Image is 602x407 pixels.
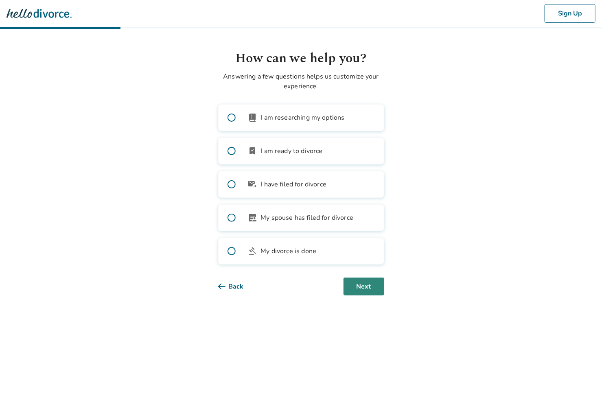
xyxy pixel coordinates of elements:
span: article_person [248,213,258,223]
span: outgoing_mail [248,179,258,189]
span: bookmark_check [248,146,258,156]
h1: How can we help you? [218,49,384,68]
button: Sign Up [545,4,595,23]
button: Back [218,278,257,295]
button: Next [344,278,384,295]
span: I am ready to divorce [261,146,323,156]
span: book_2 [248,113,258,123]
iframe: Chat Widget [561,368,602,407]
p: Answering a few questions helps us customize your experience. [218,72,384,91]
span: I have filed for divorce [261,179,327,189]
span: My divorce is done [261,246,317,256]
span: My spouse has filed for divorce [261,213,354,223]
span: gavel [248,246,258,256]
img: Hello Divorce Logo [7,5,72,22]
span: I am researching my options [261,113,345,123]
